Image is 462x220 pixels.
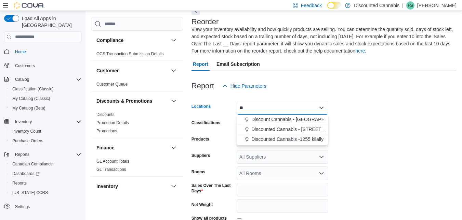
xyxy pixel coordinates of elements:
span: Discounts [96,112,115,117]
span: Dashboards [10,170,81,178]
button: My Catalog (Classic) [7,94,84,103]
span: Discount Cannabis - [GEOGRAPHIC_DATA] [251,116,346,123]
a: Promotion Details [96,120,129,125]
span: Report [193,57,208,71]
label: Rooms [192,169,206,175]
h3: Inventory [96,183,118,190]
button: Customer [96,67,168,74]
button: Compliance [96,37,168,44]
p: Discounted Cannabis [354,1,399,10]
span: Settings [12,202,81,211]
span: Email Subscription [216,57,260,71]
a: Promotions [96,129,117,133]
a: Home [12,48,29,56]
button: Reports [1,150,84,159]
span: Purchase Orders [10,137,81,145]
button: Settings [1,202,84,211]
span: Canadian Compliance [12,161,53,167]
span: Reports [10,179,81,187]
label: Classifications [192,120,221,126]
span: Inventory [15,119,32,124]
h3: Reorder [192,18,219,26]
a: Inventory Count [10,127,44,135]
button: Customer [170,67,178,75]
span: My Catalog (Beta) [10,104,81,112]
a: GL Account Totals [96,159,129,164]
div: Choose from the following options [237,115,328,144]
h3: Customer [96,67,119,74]
a: Customer Queue [96,82,128,87]
a: Discounts [96,112,115,117]
button: Inventory [170,182,178,190]
span: Feedback [301,2,322,9]
button: [US_STATE] CCRS [7,188,84,197]
button: Discounted Cannabis -1255 kilally ( [GEOGRAPHIC_DATA] ) [237,134,328,144]
button: Catalog [12,75,32,84]
span: GL Transactions [96,167,126,172]
button: Inventory Count [7,127,84,136]
button: Canadian Compliance [7,159,84,169]
button: Catalog [1,75,84,84]
span: Settings [15,204,30,209]
span: [US_STATE] CCRS [12,190,48,195]
span: Inventory [12,118,81,126]
span: Load All Apps in [GEOGRAPHIC_DATA] [19,15,81,29]
span: Discounted Cannabis -1255 kilally ( [GEOGRAPHIC_DATA] ) [251,136,381,143]
span: Home [12,47,81,56]
a: OCS Transaction Submission Details [96,52,164,56]
button: Inventory [1,117,84,127]
span: Dashboards [12,171,40,176]
div: Customer [91,80,183,91]
span: Catalog [15,77,29,82]
a: Reports [10,179,29,187]
button: Discounted Cannabis - [STREET_ADDRESS] ( Kitchener ) [237,124,328,134]
span: My Catalog (Classic) [12,96,50,101]
a: Customers [12,62,38,70]
button: Customers [1,61,84,71]
button: Close list of options [319,105,324,111]
button: Discount Cannabis - [GEOGRAPHIC_DATA] [237,115,328,124]
a: Classification (Classic) [10,85,56,93]
a: here [355,48,365,54]
button: Next [192,7,200,15]
p: | [402,1,404,10]
span: Catalog [12,75,81,84]
a: Canadian Compliance [10,160,55,168]
a: My Catalog (Classic) [10,94,53,103]
p: [PERSON_NAME] [417,1,457,10]
button: Finance [96,144,168,151]
span: Hide Parameters [230,83,266,89]
div: Finance [91,157,183,176]
span: Classification (Classic) [10,85,81,93]
button: Home [1,46,84,56]
button: Discounts & Promotions [170,97,178,105]
h3: Finance [96,144,115,151]
button: Open list of options [319,171,324,176]
a: Settings [12,203,32,211]
div: View your inventory availability and how quickly products are selling. You can determine the quan... [192,26,453,55]
div: Discounts & Promotions [91,111,183,138]
button: Reports [7,178,84,188]
span: Promotion Details [96,120,129,126]
label: Net Weight [192,202,213,207]
span: Reports [15,152,29,157]
button: Compliance [170,36,178,44]
a: Dashboards [10,170,42,178]
button: Finance [170,144,178,152]
h3: Discounts & Promotions [96,98,152,104]
span: Inventory Count [10,127,81,135]
span: My Catalog (Classic) [10,94,81,103]
button: Classification (Classic) [7,84,84,94]
a: [US_STATE] CCRS [10,189,51,197]
span: Washington CCRS [10,189,81,197]
span: Discounted Cannabis - [STREET_ADDRESS] ( Kitchener ) [251,126,376,133]
button: Inventory [12,118,35,126]
a: My Catalog (Beta) [10,104,48,112]
span: Canadian Compliance [10,160,81,168]
span: Reports [12,150,81,159]
button: Purchase Orders [7,136,84,146]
